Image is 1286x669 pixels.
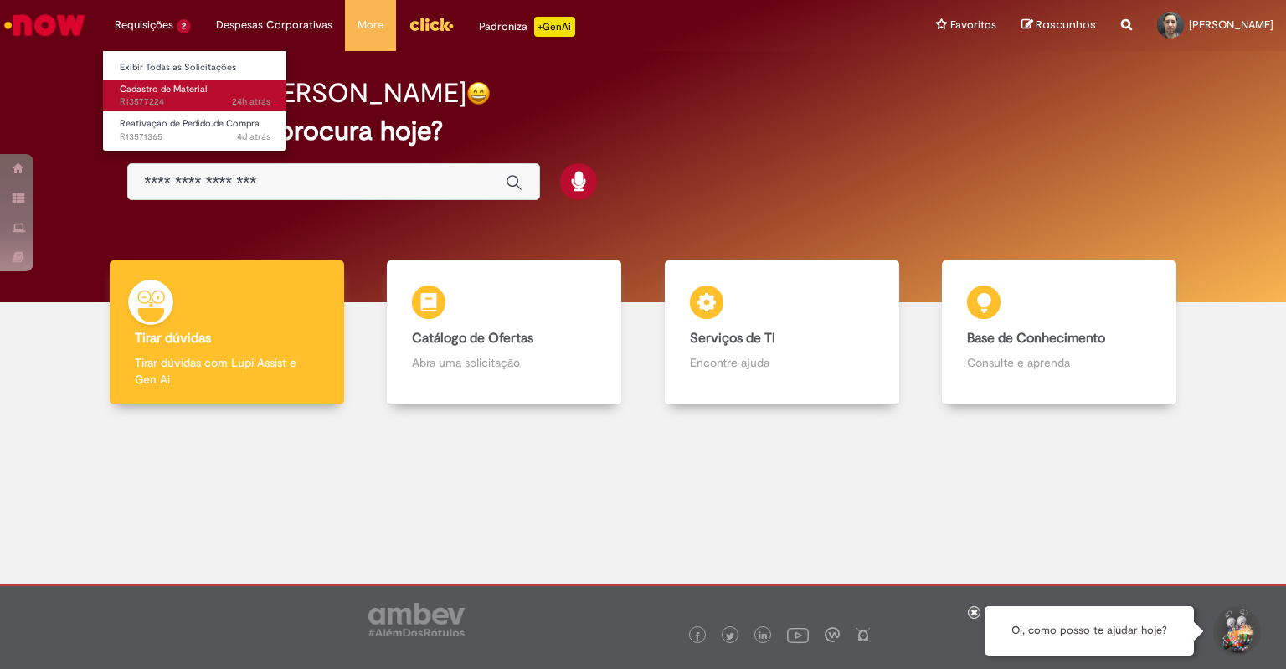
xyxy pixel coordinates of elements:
time: 26/09/2025 15:56:14 [237,131,270,143]
img: logo_footer_twitter.png [726,632,734,641]
a: Serviços de TI Encontre ajuda [643,260,921,405]
span: Despesas Corporativas [216,17,332,33]
p: +GenAi [534,17,575,37]
p: Consulte e aprenda [967,354,1151,371]
p: Encontre ajuda [690,354,874,371]
span: Reativação de Pedido de Compra [120,117,260,130]
a: Rascunhos [1021,18,1096,33]
img: logo_footer_facebook.png [693,632,702,641]
a: Aberto R13571365 : Reativação de Pedido de Compra [103,115,287,146]
img: logo_footer_ambev_rotulo_gray.png [368,603,465,636]
img: logo_footer_naosei.png [856,627,871,642]
span: Requisições [115,17,173,33]
b: Serviços de TI [690,330,775,347]
button: Iniciar Conversa de Suporte [1211,606,1261,656]
p: Tirar dúvidas com Lupi Assist e Gen Ai [135,354,319,388]
a: Exibir Todas as Solicitações [103,59,287,77]
span: R13577224 [120,95,270,109]
time: 29/09/2025 14:23:41 [232,95,270,108]
img: logo_footer_linkedin.png [759,631,767,641]
a: Catálogo de Ofertas Abra uma solicitação [366,260,644,405]
h2: O que você procura hoje? [127,116,1160,146]
img: ServiceNow [2,8,88,42]
p: Abra uma solicitação [412,354,596,371]
div: Oi, como posso te ajudar hoje? [985,606,1194,656]
b: Base de Conhecimento [967,330,1105,347]
a: Tirar dúvidas Tirar dúvidas com Lupi Assist e Gen Ai [88,260,366,405]
span: [PERSON_NAME] [1189,18,1273,32]
span: 24h atrás [232,95,270,108]
span: 2 [177,19,191,33]
b: Catálogo de Ofertas [412,330,533,347]
a: Aberto R13577224 : Cadastro de Material [103,80,287,111]
span: Cadastro de Material [120,83,207,95]
img: logo_footer_workplace.png [825,627,840,642]
span: 4d atrás [237,131,270,143]
ul: Requisições [102,50,287,152]
h2: Boa tarde, [PERSON_NAME] [127,79,466,108]
img: happy-face.png [466,81,491,105]
div: Padroniza [479,17,575,37]
b: Tirar dúvidas [135,330,211,347]
span: R13571365 [120,131,270,144]
img: logo_footer_youtube.png [787,624,809,646]
a: Base de Conhecimento Consulte e aprenda [921,260,1199,405]
img: click_logo_yellow_360x200.png [409,12,454,37]
span: Rascunhos [1036,17,1096,33]
span: More [358,17,383,33]
span: Favoritos [950,17,996,33]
